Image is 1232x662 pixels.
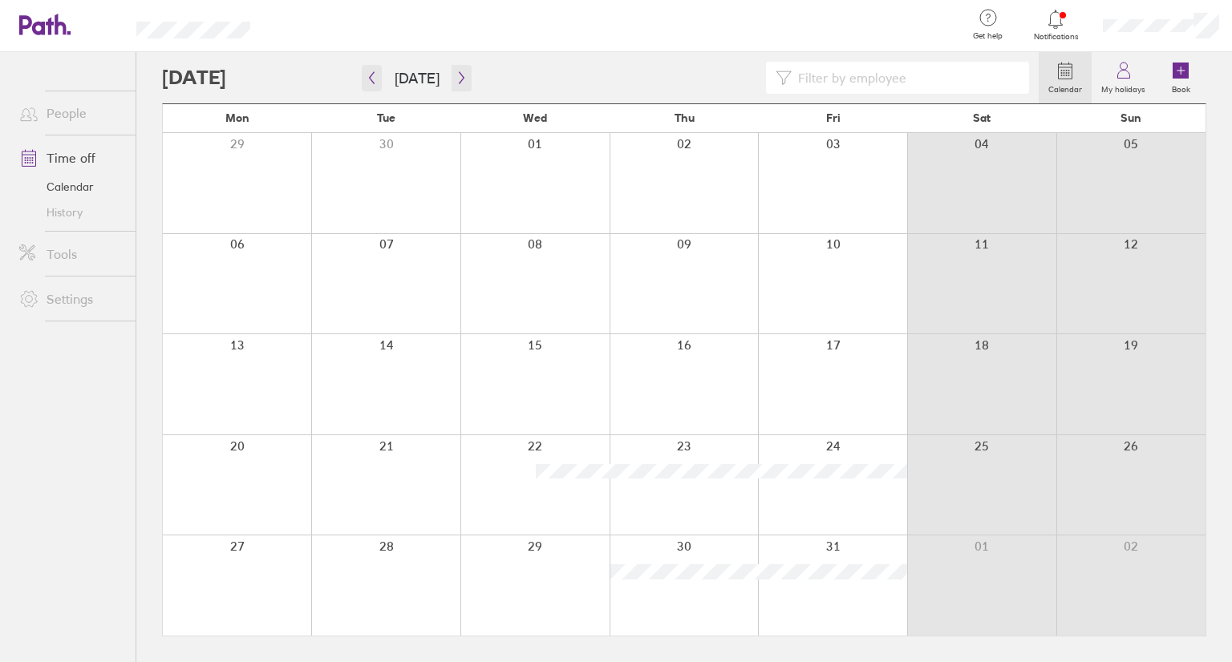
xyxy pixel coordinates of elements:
[523,111,547,124] span: Wed
[1092,52,1155,103] a: My holidays
[1030,8,1082,42] a: Notifications
[973,111,991,124] span: Sat
[225,111,249,124] span: Mon
[962,31,1014,41] span: Get help
[675,111,695,124] span: Thu
[1092,80,1155,95] label: My holidays
[6,174,136,200] a: Calendar
[377,111,395,124] span: Tue
[6,142,136,174] a: Time off
[6,97,136,129] a: People
[1039,52,1092,103] a: Calendar
[826,111,841,124] span: Fri
[382,65,452,91] button: [DATE]
[1121,111,1141,124] span: Sun
[792,63,1019,93] input: Filter by employee
[1155,52,1206,103] a: Book
[6,283,136,315] a: Settings
[6,238,136,270] a: Tools
[1030,32,1082,42] span: Notifications
[6,200,136,225] a: History
[1162,80,1200,95] label: Book
[1039,80,1092,95] label: Calendar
